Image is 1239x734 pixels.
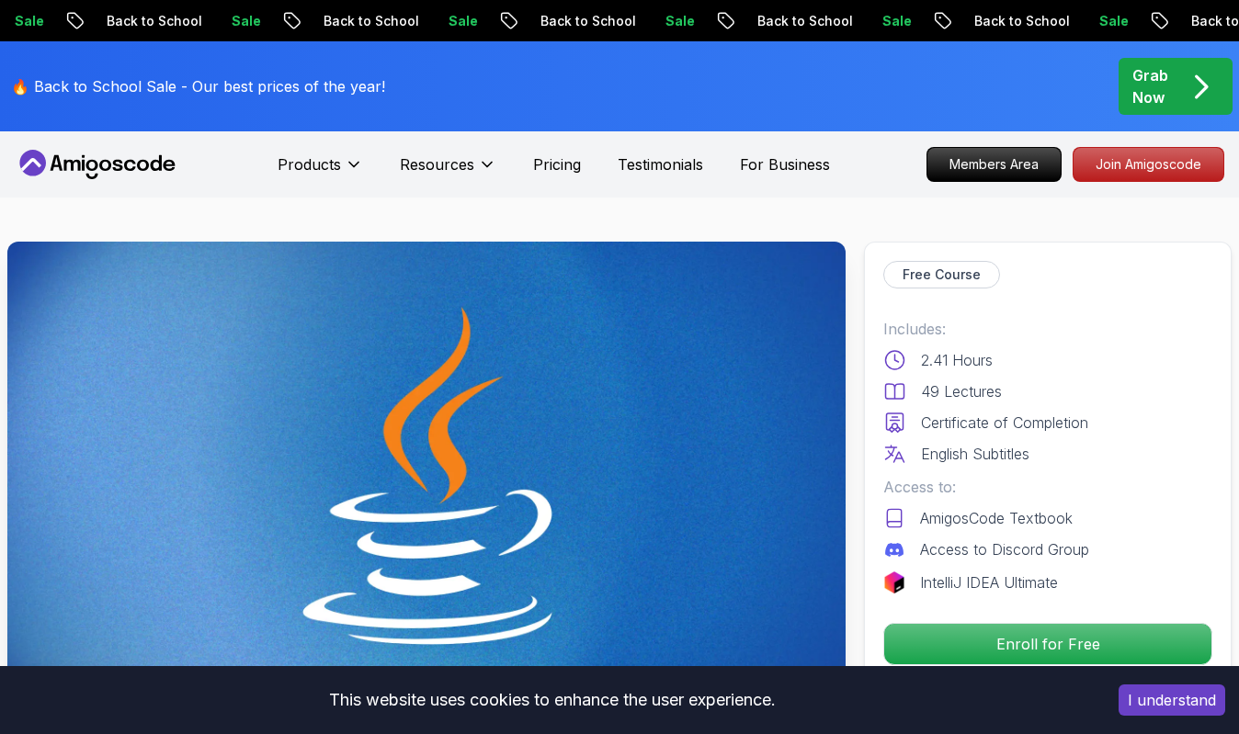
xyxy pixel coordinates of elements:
p: Grab Now [1132,64,1168,108]
p: IntelliJ IDEA Ultimate [920,571,1058,593]
button: Products [278,153,363,190]
a: Join Amigoscode [1073,147,1224,182]
p: Certificate of Completion [921,412,1088,434]
a: For Business [740,153,830,175]
p: 2.41 Hours [921,349,993,371]
button: Resources [400,153,496,190]
p: 🔥 Back to School Sale - Our best prices of the year! [11,75,385,97]
p: AmigosCode Textbook [920,507,1073,529]
p: Sale [1073,12,1131,30]
p: Free Course [903,265,981,284]
p: Back to School [80,12,205,30]
p: Sale [856,12,915,30]
a: Testimonials [618,153,703,175]
button: Enroll for Free [883,623,1212,665]
img: java-for-beginners_thumbnail [7,242,846,713]
p: Enroll for Free [884,624,1211,664]
p: Members Area [927,148,1061,181]
p: English Subtitles [921,443,1029,465]
p: Products [278,153,341,175]
p: Back to School [731,12,856,30]
p: Back to School [297,12,422,30]
p: Sale [205,12,264,30]
p: Join Amigoscode [1074,148,1223,181]
button: Accept cookies [1119,684,1225,716]
p: Access to Discord Group [920,538,1089,560]
img: jetbrains logo [883,571,905,593]
p: Sale [639,12,698,30]
p: 49 Lectures [921,380,1002,402]
p: Access to: [883,476,1212,498]
a: Pricing [533,153,581,175]
p: Sale [422,12,481,30]
p: Back to School [948,12,1073,30]
a: Members Area [926,147,1062,182]
p: Back to School [514,12,639,30]
p: Resources [400,153,474,175]
div: This website uses cookies to enhance the user experience. [14,680,1091,720]
p: Includes: [883,318,1212,340]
